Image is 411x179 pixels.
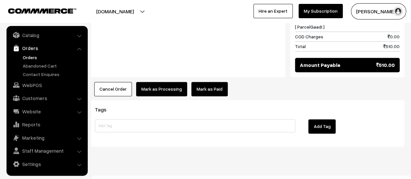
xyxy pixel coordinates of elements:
[21,62,85,69] a: Abandoned Cart
[308,119,336,134] button: Add Tag
[253,4,293,18] a: Hire an Expert
[300,61,340,69] span: Amount Payable
[388,33,400,40] span: 0.00
[8,92,85,104] a: Customers
[21,71,85,78] a: Contact Enquires
[21,54,85,61] a: Orders
[376,61,395,69] span: 510.00
[8,29,85,41] a: Catalog
[388,17,400,30] span: 0.00
[8,42,85,54] a: Orders
[8,8,76,13] img: COMMMERCE
[95,106,114,113] span: Tags
[136,82,187,96] button: Mark as Processing
[295,43,306,50] span: Total
[73,3,157,19] button: [DOMAIN_NAME]
[8,106,85,117] a: Website
[299,4,343,18] a: My Subscription
[295,17,332,30] span: Shipping Charges [ ParcelGaadi ]
[94,82,132,96] button: Cancel Order
[8,145,85,157] a: Staff Management
[191,82,228,96] a: Mark as Paid
[8,79,85,91] a: WebPOS
[393,6,403,16] img: user
[95,119,295,132] input: Add Tag
[8,6,65,14] a: COMMMERCE
[295,33,323,40] span: COD Charges
[8,119,85,130] a: Reports
[383,43,400,50] span: 510.00
[8,132,85,144] a: Marketing
[8,158,85,170] a: Settings
[351,3,406,19] button: [PERSON_NAME]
